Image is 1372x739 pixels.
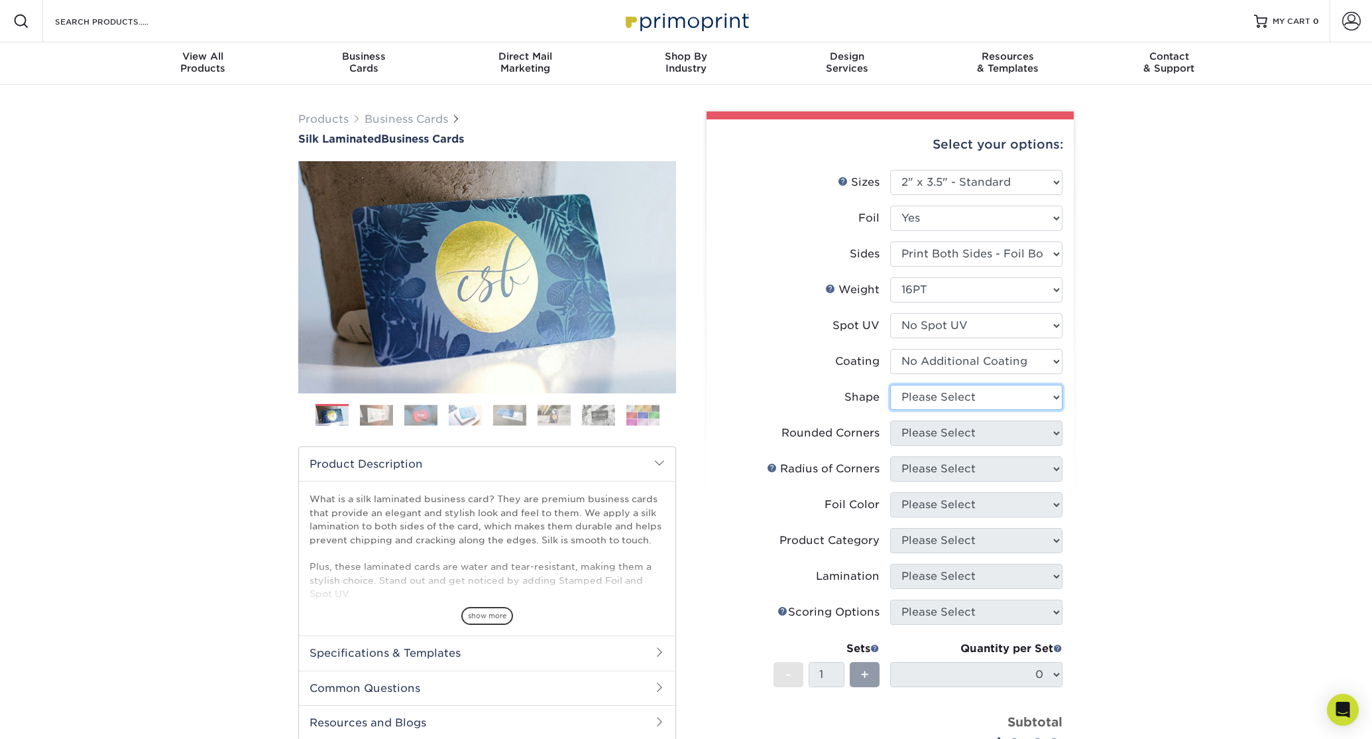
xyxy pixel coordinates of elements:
[927,50,1088,74] div: & Templates
[123,50,284,62] span: View All
[299,447,675,481] h2: Product Description
[445,50,606,62] span: Direct Mail
[927,50,1088,62] span: Resources
[717,119,1063,170] div: Select your options:
[310,492,665,708] p: What is a silk laminated business card? They are premium business cards that provide an elegant a...
[766,50,927,74] div: Services
[779,533,880,549] div: Product Category
[1088,50,1249,74] div: & Support
[620,7,752,35] img: Primoprint
[785,665,791,685] span: -
[838,174,880,190] div: Sizes
[582,405,615,425] img: Business Cards 07
[606,50,767,74] div: Industry
[766,42,927,85] a: DesignServices
[927,42,1088,85] a: Resources& Templates
[123,42,284,85] a: View AllProducts
[284,50,445,62] span: Business
[298,113,349,125] a: Products
[299,671,675,705] h2: Common Questions
[1088,50,1249,62] span: Contact
[1007,714,1062,729] strong: Subtotal
[816,569,880,584] div: Lamination
[825,282,880,298] div: Weight
[850,246,880,262] div: Sides
[445,42,606,85] a: Direct MailMarketing
[298,133,676,145] a: Silk LaminatedBusiness Cards
[123,50,284,74] div: Products
[835,354,880,369] div: Coating
[298,133,676,145] h1: Business Cards
[858,210,880,226] div: Foil
[360,405,393,425] img: Business Cards 02
[844,389,880,405] div: Shape
[1273,16,1310,27] span: MY CART
[832,318,880,334] div: Spot UV
[54,13,183,29] input: SEARCH PRODUCTS.....
[445,50,606,74] div: Marketing
[773,641,880,657] div: Sets
[781,425,880,441] div: Rounded Corners
[298,88,676,466] img: Silk Laminated 01
[1088,42,1249,85] a: Contact& Support
[777,604,880,620] div: Scoring Options
[538,405,571,425] img: Business Cards 06
[606,50,767,62] span: Shop By
[1313,17,1319,26] span: 0
[298,133,381,145] span: Silk Laminated
[315,399,349,433] img: Business Cards 01
[766,50,927,62] span: Design
[404,405,437,425] img: Business Cards 03
[890,641,1062,657] div: Quantity per Set
[299,636,675,670] h2: Specifications & Templates
[860,665,869,685] span: +
[365,113,448,125] a: Business Cards
[626,405,659,425] img: Business Cards 08
[493,405,526,425] img: Business Cards 05
[825,497,880,513] div: Foil Color
[606,42,767,85] a: Shop ByIndustry
[284,42,445,85] a: BusinessCards
[461,607,513,625] span: show more
[284,50,445,74] div: Cards
[449,405,482,425] img: Business Cards 04
[767,461,880,477] div: Radius of Corners
[1327,694,1359,726] div: Open Intercom Messenger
